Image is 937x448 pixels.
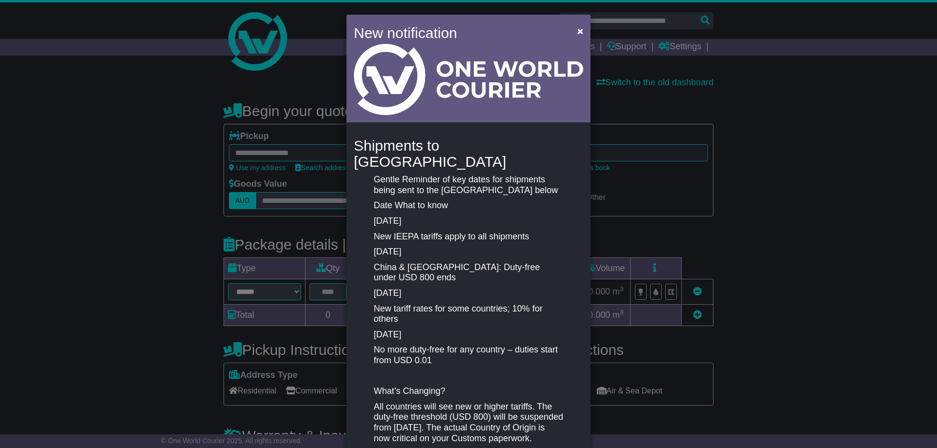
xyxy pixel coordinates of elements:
h4: New notification [354,22,563,44]
p: Date What to know [374,200,563,211]
p: [DATE] [374,330,563,340]
p: China & [GEOGRAPHIC_DATA]: Duty-free under USD 800 ends [374,262,563,283]
h4: Shipments to [GEOGRAPHIC_DATA] [354,137,583,170]
p: Gentle Reminder of key dates for shipments being sent to the [GEOGRAPHIC_DATA] below [374,175,563,195]
p: No more duty-free for any country – duties start from USD 0.01 [374,345,563,366]
p: New IEEPA tariffs apply to all shipments [374,232,563,242]
p: New tariff rates for some countries; 10% for others [374,304,563,325]
p: [DATE] [374,216,563,227]
p: [DATE] [374,247,563,257]
p: What’s Changing? [374,386,563,397]
p: [DATE] [374,288,563,299]
button: Close [572,21,588,41]
span: × [577,25,583,37]
img: Light [354,44,583,115]
p: All countries will see new or higher tariffs. The duty-free threshold (USD 800) will be suspended... [374,402,563,444]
